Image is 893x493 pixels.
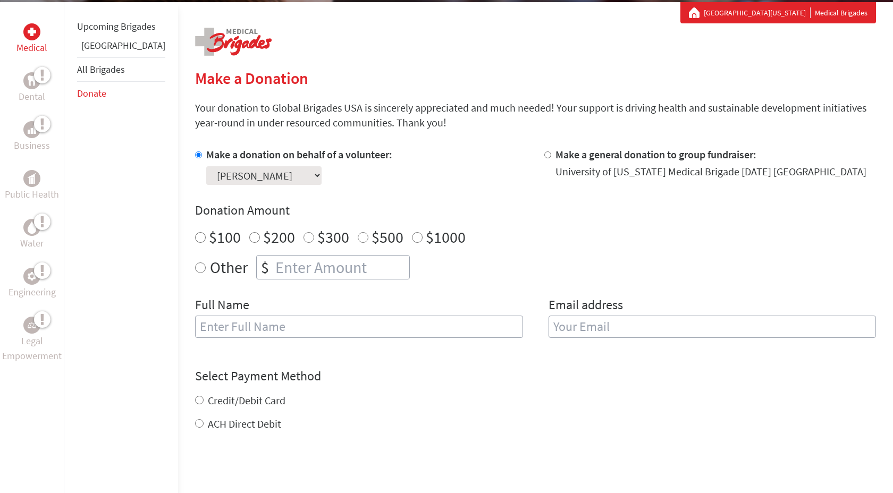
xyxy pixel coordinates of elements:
[81,39,165,52] a: [GEOGRAPHIC_DATA]
[28,322,36,328] img: Legal Empowerment
[77,63,125,75] a: All Brigades
[549,316,877,338] input: Your Email
[23,170,40,187] div: Public Health
[549,296,623,316] label: Email address
[9,285,56,300] p: Engineering
[195,316,523,338] input: Enter Full Name
[19,89,45,104] p: Dental
[77,87,106,99] a: Donate
[16,40,47,55] p: Medical
[77,20,156,32] a: Upcoming Brigades
[372,227,403,247] label: $500
[77,38,165,57] li: Guatemala
[195,296,249,316] label: Full Name
[195,69,876,88] h2: Make a Donation
[28,75,36,86] img: Dental
[704,7,811,18] a: [GEOGRAPHIC_DATA][US_STATE]
[16,23,47,55] a: MedicalMedical
[14,138,50,153] p: Business
[23,23,40,40] div: Medical
[77,82,165,105] li: Donate
[23,72,40,89] div: Dental
[77,15,165,38] li: Upcoming Brigades
[28,272,36,280] img: Engineering
[555,148,756,161] label: Make a general donation to group fundraiser:
[9,268,56,300] a: EngineeringEngineering
[208,394,285,407] label: Credit/Debit Card
[23,268,40,285] div: Engineering
[689,7,867,18] div: Medical Brigades
[195,368,876,385] h4: Select Payment Method
[23,121,40,138] div: Business
[257,256,273,279] div: $
[28,173,36,184] img: Public Health
[210,255,248,279] label: Other
[317,227,349,247] label: $300
[195,28,272,56] img: logo-medical.png
[77,57,165,82] li: All Brigades
[19,72,45,104] a: DentalDental
[23,219,40,236] div: Water
[195,100,876,130] p: Your donation to Global Brigades USA is sincerely appreciated and much needed! Your support is dr...
[2,317,62,363] a: Legal EmpowermentLegal Empowerment
[20,236,44,251] p: Water
[5,187,59,202] p: Public Health
[14,121,50,153] a: BusinessBusiness
[2,334,62,363] p: Legal Empowerment
[28,125,36,134] img: Business
[208,417,281,430] label: ACH Direct Debit
[206,148,392,161] label: Make a donation on behalf of a volunteer:
[273,256,409,279] input: Enter Amount
[28,28,36,36] img: Medical
[263,227,295,247] label: $200
[555,164,866,179] div: University of [US_STATE] Medical Brigade [DATE] [GEOGRAPHIC_DATA]
[195,202,876,219] h4: Donation Amount
[5,170,59,202] a: Public HealthPublic Health
[426,227,466,247] label: $1000
[28,221,36,233] img: Water
[20,219,44,251] a: WaterWater
[23,317,40,334] div: Legal Empowerment
[209,227,241,247] label: $100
